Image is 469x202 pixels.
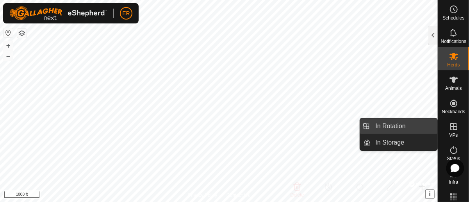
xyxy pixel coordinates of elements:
span: VPs [449,133,458,138]
span: Animals [445,86,462,91]
span: ER [122,9,130,18]
button: – [4,51,13,61]
button: Reset Map [4,28,13,38]
a: In Storage [371,135,437,150]
span: In Rotation [375,122,405,131]
span: Schedules [442,16,464,20]
button: Map Layers [17,29,27,38]
span: Herds [447,63,460,67]
li: In Rotation [360,118,437,134]
img: Gallagher Logo [9,6,107,20]
span: Neckbands [442,109,465,114]
span: i [429,191,431,197]
button: + [4,41,13,50]
li: In Storage [360,135,437,150]
a: Contact Us [226,192,250,199]
button: i [426,190,434,198]
a: In Rotation [371,118,437,134]
span: Notifications [441,39,466,44]
span: In Storage [375,138,404,147]
span: Status [447,156,460,161]
a: Privacy Policy [188,192,217,199]
span: Infra [449,180,458,184]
